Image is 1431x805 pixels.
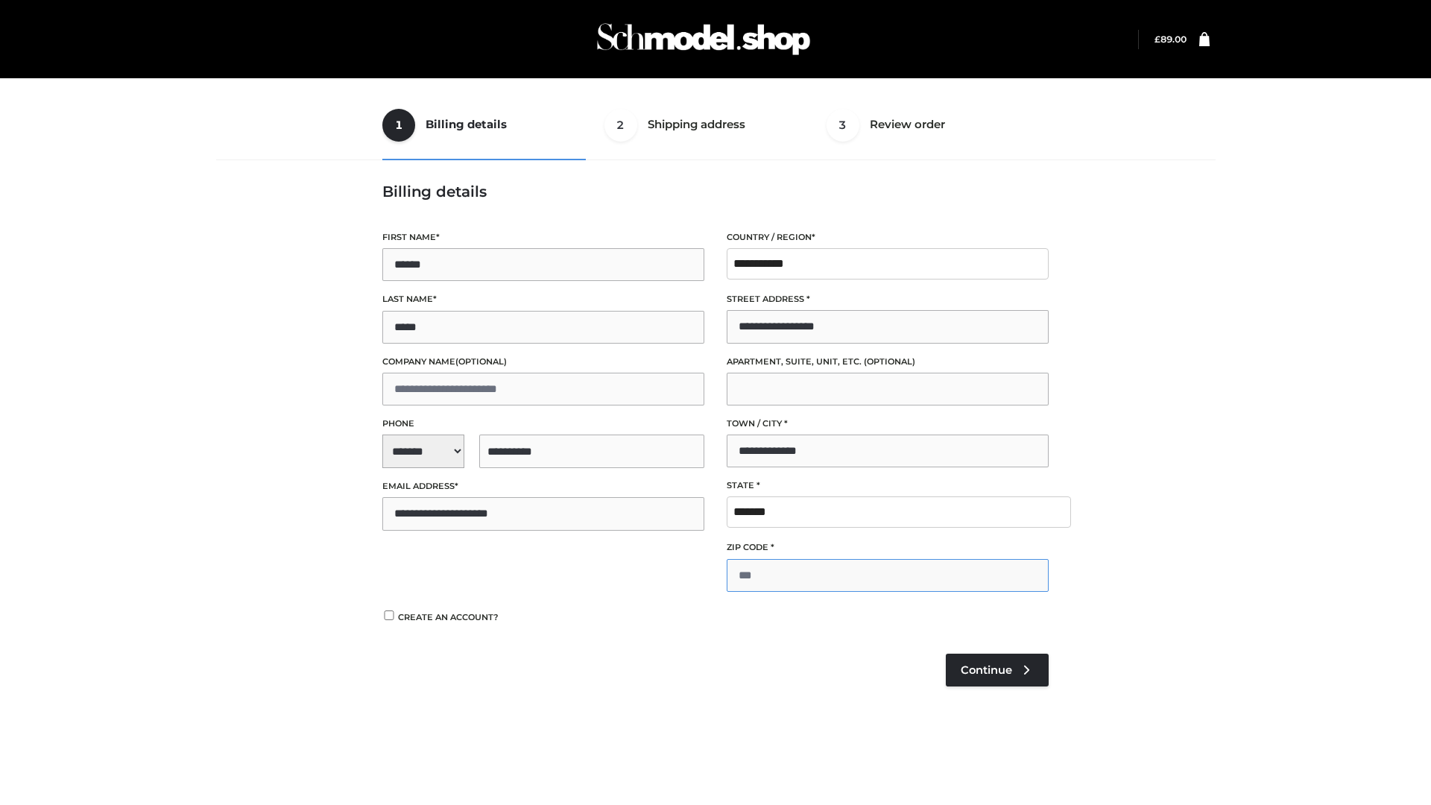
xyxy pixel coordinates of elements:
h3: Billing details [382,183,1049,201]
label: Company name [382,355,704,369]
label: Apartment, suite, unit, etc. [727,355,1049,369]
img: Schmodel Admin 964 [592,10,815,69]
span: £ [1154,34,1160,45]
label: Last name [382,292,704,306]
label: Email address [382,479,704,493]
span: (optional) [864,356,915,367]
label: Town / City [727,417,1049,431]
input: Create an account? [382,610,396,620]
label: State [727,479,1049,493]
span: Continue [961,663,1012,677]
label: Phone [382,417,704,431]
a: £89.00 [1154,34,1187,45]
label: First name [382,230,704,244]
span: (optional) [455,356,507,367]
a: Continue [946,654,1049,686]
label: Country / Region [727,230,1049,244]
label: Street address [727,292,1049,306]
span: Create an account? [398,612,499,622]
label: ZIP Code [727,540,1049,555]
bdi: 89.00 [1154,34,1187,45]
